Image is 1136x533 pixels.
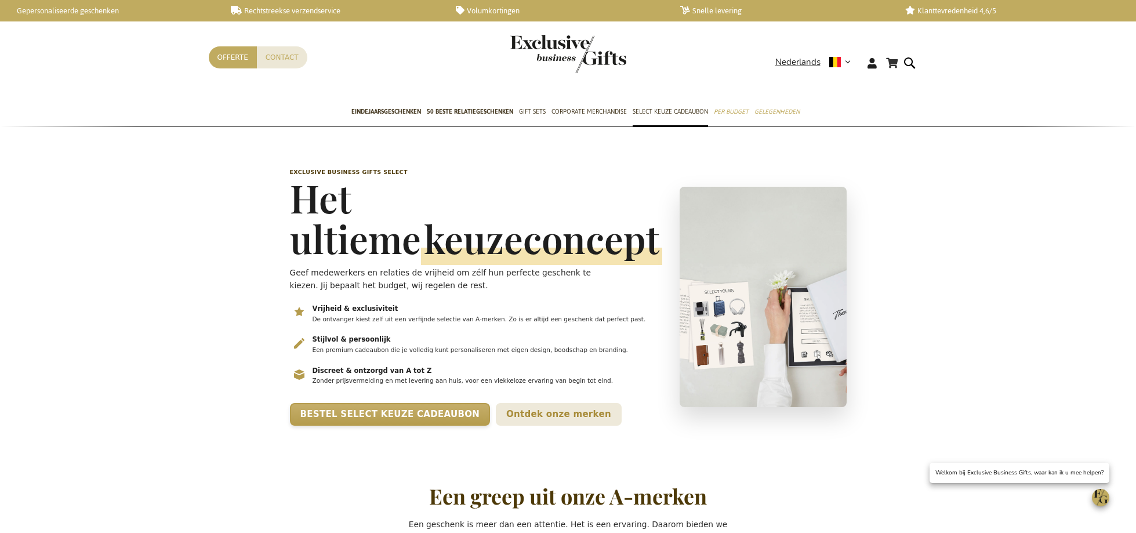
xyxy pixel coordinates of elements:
a: store logo [510,35,568,73]
a: Volumkortingen [456,6,662,16]
p: De ontvanger kiest zelf uit een verfijnde selectie van A-merken. Zo is er altijd een geschenk dat... [313,315,661,324]
div: Nederlands [775,56,858,69]
h1: Het ultieme [290,177,662,259]
a: Bestel Select Keuze Cadeaubon [290,403,491,426]
span: Corporate Merchandise [551,106,627,118]
p: Geef medewerkers en relaties de vrijheid om zélf hun perfecte geschenk te kiezen. Jij bepaalt het... [290,266,620,292]
span: Select Keuze Cadeaubon [633,106,708,118]
span: Gift Sets [519,106,546,118]
a: Offerte [209,46,257,68]
header: Select keuzeconcept [284,139,852,455]
a: Snelle levering [680,6,887,16]
span: keuzeconcept [421,213,662,265]
h2: Een greep uit onze A-merken [429,485,707,508]
span: Gelegenheden [754,106,800,118]
p: Een premium cadeaubon die je volledig kunt personaliseren met eigen design, boodschap en branding. [313,346,661,355]
img: Select geschenkconcept – medewerkers kiezen hun eigen cadeauvoucher [680,187,847,407]
ul: Belangrijkste voordelen [290,303,662,393]
span: Per Budget [714,106,749,118]
span: 50 beste relatiegeschenken [427,106,513,118]
p: Exclusive Business Gifts Select [290,168,662,176]
a: Gepersonaliseerde geschenken [6,6,212,16]
img: Exclusive Business gifts logo [510,35,626,73]
a: Rechtstreekse verzendservice [231,6,437,16]
h3: Discreet & ontzorgd van A tot Z [313,367,661,376]
span: Eindejaarsgeschenken [351,106,421,118]
h3: Vrijheid & exclusiviteit [313,304,661,314]
a: Contact [257,46,307,68]
a: Klanttevredenheid 4,6/5 [905,6,1112,16]
p: Zonder prijsvermelding en met levering aan huis, voor een vlekkeloze ervaring van begin tot eind. [313,376,661,386]
h3: Stijlvol & persoonlijk [313,335,661,345]
a: Ontdek onze merken [496,403,622,426]
span: Nederlands [775,56,821,69]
